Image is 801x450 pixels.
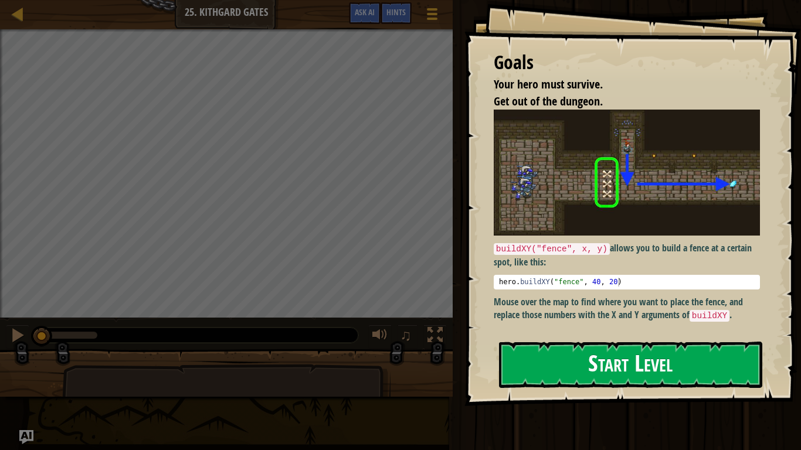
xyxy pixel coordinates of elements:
[494,76,603,92] span: Your hero must survive.
[479,93,757,110] li: Get out of the dungeon.
[494,49,760,76] div: Goals
[494,110,760,236] img: Kithgard gates
[494,295,760,322] p: Mouse over the map to find where you want to place the fence, and replace those numbers with the ...
[386,6,406,18] span: Hints
[494,243,610,255] code: buildXY("fence", x, y)
[499,342,762,388] button: Start Level
[494,93,603,109] span: Get out of the dungeon.
[355,6,375,18] span: Ask AI
[494,241,760,268] p: allows you to build a fence at a certain spot, like this:
[400,326,412,344] span: ♫
[6,325,29,349] button: Ctrl + P: Pause
[690,310,729,322] code: buildXY
[398,325,418,349] button: ♫
[368,325,392,349] button: Adjust volume
[418,2,447,30] button: Show game menu
[479,76,757,93] li: Your hero must survive.
[349,2,381,24] button: Ask AI
[423,325,447,349] button: Toggle fullscreen
[19,430,33,444] button: Ask AI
